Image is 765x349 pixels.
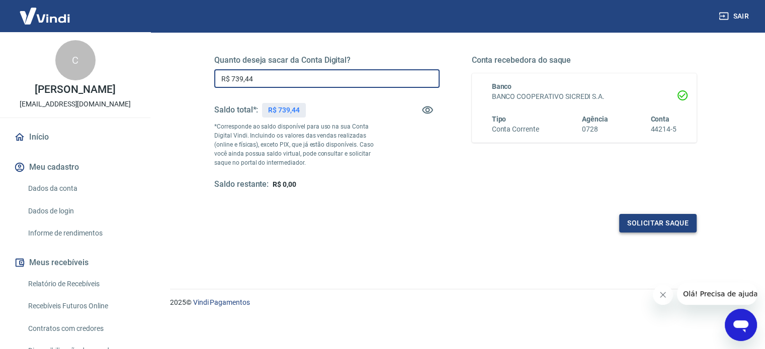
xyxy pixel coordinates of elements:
span: Agência [582,115,608,123]
p: R$ 739,44 [268,105,300,115]
p: [EMAIL_ADDRESS][DOMAIN_NAME] [20,99,131,109]
a: Contratos com credores [24,318,138,339]
span: Tipo [492,115,506,123]
h5: Saldo total*: [214,105,258,115]
button: Sair [717,7,753,26]
span: Olá! Precisa de ajuda? [6,7,84,15]
iframe: Fechar mensagem [653,285,673,305]
div: C [55,40,96,80]
h6: Conta Corrente [492,124,539,135]
a: Dados de login [24,201,138,221]
h6: 0728 [582,124,608,135]
a: Dados da conta [24,178,138,199]
h5: Saldo restante: [214,179,269,190]
p: *Corresponde ao saldo disponível para uso na sua Conta Digital Vindi. Incluindo os valores das ve... [214,122,383,167]
a: Recebíveis Futuros Online [24,296,138,316]
span: R$ 0,00 [273,180,296,188]
a: Início [12,126,138,148]
span: Banco [492,82,512,90]
img: Vindi [12,1,77,31]
p: [PERSON_NAME] [35,84,115,95]
iframe: Botão para abrir a janela de mensagens [725,309,757,341]
a: Informe de rendimentos [24,223,138,244]
button: Meu cadastro [12,156,138,178]
h5: Conta recebedora do saque [472,55,697,65]
span: Conta [650,115,669,123]
button: Meus recebíveis [12,252,138,274]
h6: BANCO COOPERATIVO SICREDI S.A. [492,91,677,102]
iframe: Mensagem da empresa [677,283,757,305]
a: Relatório de Recebíveis [24,274,138,294]
h5: Quanto deseja sacar da Conta Digital? [214,55,440,65]
button: Solicitar saque [619,214,697,232]
h6: 44214-5 [650,124,676,135]
a: Vindi Pagamentos [193,298,250,306]
p: 2025 © [170,297,741,308]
